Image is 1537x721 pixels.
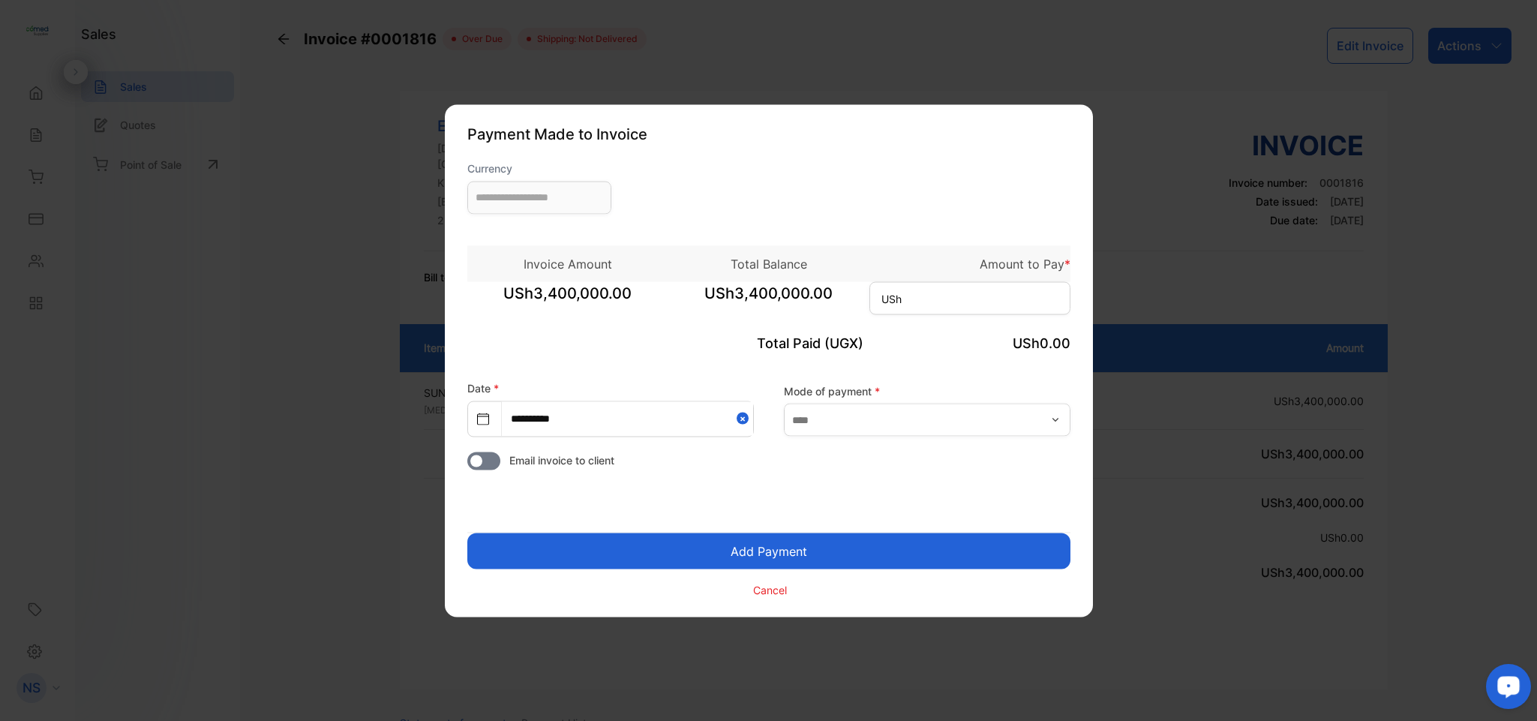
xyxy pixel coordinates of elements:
p: Total Paid (UGX) [668,332,869,353]
span: USh3,400,000.00 [467,281,668,319]
span: Email invoice to client [509,452,614,467]
span: USh0.00 [1013,335,1070,350]
label: Mode of payment [784,383,1070,399]
span: USh3,400,000.00 [668,281,869,319]
p: Amount to Pay [869,254,1070,272]
button: Close [737,401,753,435]
label: Date [467,381,499,394]
p: Invoice Amount [467,254,668,272]
p: Cancel [753,582,787,598]
label: Currency [467,160,611,176]
p: Total Balance [668,254,869,272]
button: Add Payment [467,533,1070,569]
span: USh [881,290,902,306]
iframe: LiveChat chat widget [1474,658,1537,721]
p: Payment Made to Invoice [467,122,1070,145]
